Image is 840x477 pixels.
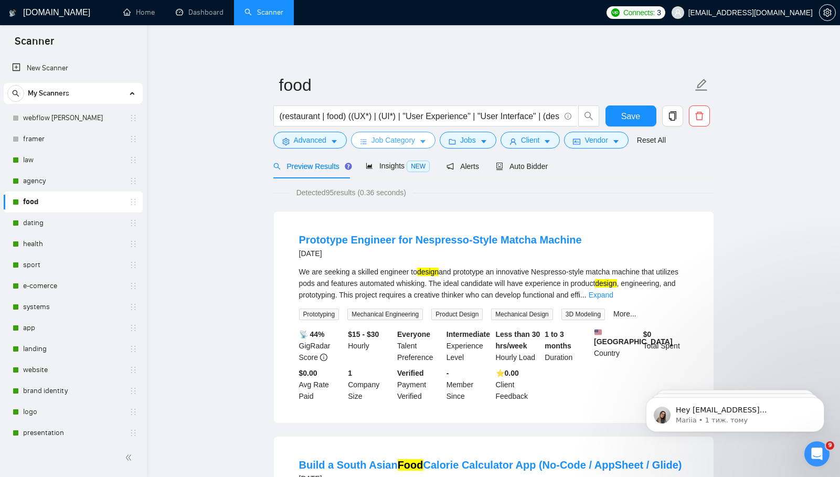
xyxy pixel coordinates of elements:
[348,369,352,377] b: 1
[613,310,636,318] a: More...
[623,7,655,18] span: Connects:
[491,309,552,320] span: Mechanical Design
[273,132,347,149] button: settingAdvancedcaret-down
[23,129,123,150] a: framer
[23,275,123,296] a: e-comerce
[820,8,835,17] span: setting
[407,161,430,172] span: NEW
[564,132,628,149] button: idcardVendorcaret-down
[23,171,123,192] a: agency
[351,132,435,149] button: barsJob Categorycaret-down
[460,134,476,146] span: Jobs
[584,134,608,146] span: Vendor
[299,234,582,246] a: Prototype Engineer for Nespresso-Style Matcha Machine
[494,328,543,363] div: Hourly Load
[521,134,540,146] span: Client
[826,441,834,450] span: 9
[496,162,548,171] span: Auto Bidder
[23,401,123,422] a: logo
[129,156,137,164] span: holder
[299,266,688,301] div: We are seeking a skilled engineer to and prototype an innovative Nespresso-style matcha machine t...
[129,177,137,185] span: holder
[819,4,836,21] button: setting
[23,108,123,129] a: webflow [PERSON_NAME]
[129,240,137,248] span: holder
[580,291,587,299] span: ...
[279,72,693,98] input: Scanner name...
[395,328,444,363] div: Talent Preference
[28,83,69,104] span: My Scanners
[331,137,338,145] span: caret-down
[643,330,652,338] b: $ 0
[689,105,710,126] button: delete
[397,369,424,377] b: Verified
[289,187,413,198] span: Detected 95 results (0.36 seconds)
[299,459,682,471] a: Build a South AsianFoodCalorie Calculator App (No-Code / AppSheet / Glide)
[544,137,551,145] span: caret-down
[129,324,137,332] span: holder
[129,261,137,269] span: holder
[12,58,134,79] a: New Scanner
[543,328,592,363] div: Duration
[804,441,830,467] iframe: Intercom live chat
[6,34,62,56] span: Scanner
[129,282,137,290] span: holder
[496,163,503,170] span: robot
[366,162,430,170] span: Insights
[123,8,155,17] a: homeHome
[23,255,123,275] a: sport
[444,367,494,402] div: Member Since
[125,452,135,463] span: double-left
[282,137,290,145] span: setting
[657,7,661,18] span: 3
[129,429,137,437] span: holder
[129,198,137,206] span: holder
[444,328,494,363] div: Experience Level
[23,422,123,443] a: presentation
[594,328,602,336] img: 🇺🇸
[397,330,430,338] b: Everyone
[592,328,641,363] div: Country
[23,234,123,255] a: health
[129,114,137,122] span: holder
[360,137,367,145] span: bars
[480,137,487,145] span: caret-down
[819,8,836,17] a: setting
[611,8,620,17] img: upwork-logo.png
[573,137,580,145] span: idcard
[129,219,137,227] span: holder
[23,359,123,380] a: website
[366,162,373,169] span: area-chart
[446,330,490,338] b: Intermediate
[501,132,560,149] button: userClientcaret-down
[595,279,616,288] mark: design
[23,150,123,171] a: law
[589,291,613,299] a: Expand
[641,328,690,363] div: Total Spent
[494,367,543,402] div: Client Feedback
[273,162,349,171] span: Preview Results
[446,369,449,377] b: -
[8,90,24,97] span: search
[417,268,439,276] mark: design
[23,213,123,234] a: dating
[129,345,137,353] span: holder
[299,309,339,320] span: Prototyping
[446,163,454,170] span: notification
[346,367,395,402] div: Company Size
[371,134,415,146] span: Job Category
[674,9,682,16] span: user
[320,354,327,361] span: info-circle
[630,375,840,449] iframe: Intercom notifications повідомлення
[297,367,346,402] div: Avg Rate Paid
[689,111,709,121] span: delete
[176,8,224,17] a: dashboardDashboard
[244,8,283,17] a: searchScanner
[663,111,683,121] span: copy
[129,366,137,374] span: holder
[565,113,571,120] span: info-circle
